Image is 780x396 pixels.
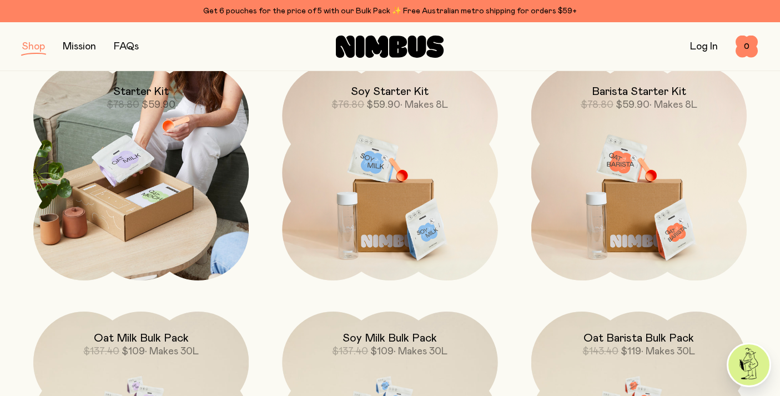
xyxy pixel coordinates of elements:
[582,347,618,357] span: $143.40
[366,100,400,110] span: $59.90
[641,347,695,357] span: • Makes 30L
[370,347,394,357] span: $109
[282,65,497,280] a: Soy Starter Kit$76.80$59.90• Makes 8L
[142,100,175,110] span: $59.90
[531,65,747,280] a: Barista Starter Kit$78.80$59.90• Makes 8L
[592,85,686,98] h2: Barista Starter Kit
[114,42,139,52] a: FAQs
[650,100,697,110] span: • Makes 8L
[94,332,189,345] h2: Oat Milk Bulk Pack
[400,100,448,110] span: • Makes 8L
[332,347,368,357] span: $137.40
[83,347,119,357] span: $137.40
[145,347,199,357] span: • Makes 30L
[690,42,718,52] a: Log In
[343,332,437,345] h2: Soy Milk Bulk Pack
[33,65,249,280] a: Starter Kit$78.80$59.90
[107,100,139,110] span: $78.80
[351,85,429,98] h2: Soy Starter Kit
[113,85,169,98] h2: Starter Kit
[394,347,447,357] span: • Makes 30L
[331,100,364,110] span: $76.80
[581,100,613,110] span: $78.80
[736,36,758,58] button: 0
[616,100,650,110] span: $59.90
[22,4,758,18] div: Get 6 pouches for the price of 5 with our Bulk Pack ✨ Free Australian metro shipping for orders $59+
[728,344,769,385] img: agent
[621,347,641,357] span: $119
[63,42,96,52] a: Mission
[583,332,694,345] h2: Oat Barista Bulk Pack
[122,347,145,357] span: $109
